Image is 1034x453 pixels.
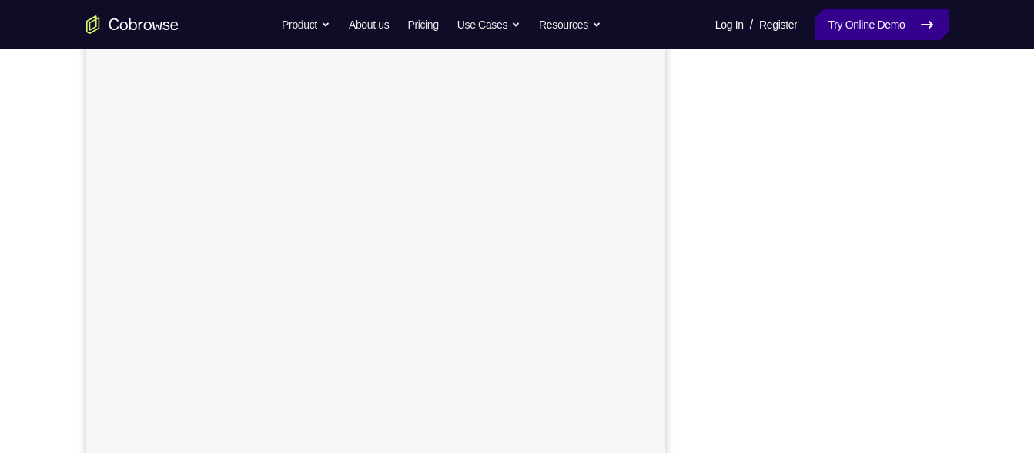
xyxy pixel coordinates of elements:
[349,9,389,40] a: About us
[457,9,520,40] button: Use Cases
[715,9,744,40] a: Log In
[539,9,601,40] button: Resources
[815,9,948,40] a: Try Online Demo
[86,15,179,34] a: Go to the home page
[407,9,438,40] a: Pricing
[759,9,797,40] a: Register
[282,9,330,40] button: Product
[750,15,753,34] span: /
